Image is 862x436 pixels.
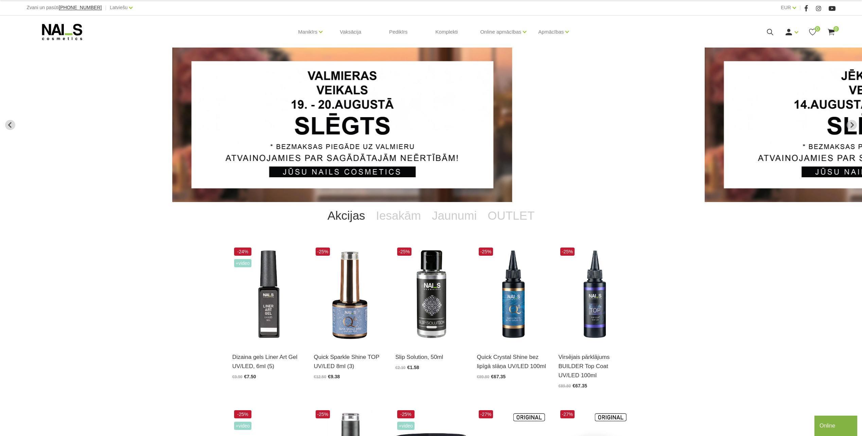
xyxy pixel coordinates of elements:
span: -25% [560,248,575,256]
span: €9.38 [328,374,340,379]
img: Builder Top virsējais pārklājums bez lipīgā slāņa gēllakas/gēla pārklājuma izlīdzināšanai un nost... [559,246,630,344]
a: Komplekti [430,16,463,48]
a: Quick Sparkle Shine TOP UV/LED 8ml (3) [314,352,385,371]
a: Pedikīrs [384,16,413,48]
span: -25% [316,410,330,418]
a: Slip Solution, 50ml [395,352,467,362]
span: +Video [234,259,252,267]
span: 0 [833,26,839,32]
img: Virsējais pārklājums bez lipīgā slāņa ar mirdzuma efektu.Pieejami 3 veidi:* Starlight - ar smalkā... [314,246,385,344]
a: Virsējais pārklājums BUILDER Top Coat UV/LED 100ml [559,352,630,380]
button: Previous slide [5,120,15,130]
a: 0 [827,28,835,36]
span: €2.10 [395,365,406,370]
span: €89.80 [559,384,571,388]
img: Virsējais pārklājums bez lipīgā slāņa un UV zilā pārklājuma. Nodrošina izcilu spīdumu manikīram l... [477,246,548,344]
a: Akcijas [322,202,371,229]
span: €7.50 [244,374,256,379]
span: -25% [234,410,252,418]
span: | [799,3,801,12]
a: [PHONE_NUMBER] [59,5,102,10]
a: EUR [781,3,791,12]
a: Quick Crystal Shine bez lipīgā slāņa UV/LED 100ml [477,352,548,371]
img: DUO SLIP SOLUTIONŠis produkts ir izveidots lietošanai kopā ar Akrigelu Duo.Slip Solution izlīdzin... [395,246,467,344]
a: Manikīrs [298,18,318,46]
span: +Video [234,422,252,430]
span: €9.90 [232,375,243,379]
span: €12.50 [314,375,327,379]
a: Online apmācības [480,18,521,46]
span: | [105,3,106,12]
span: -25% [397,410,415,418]
span: +Video [397,422,415,430]
span: €67.35 [573,383,587,388]
a: Jaunumi [426,202,482,229]
span: -27% [560,410,575,418]
a: Iesakām [371,202,426,229]
span: €89.80 [477,375,490,379]
span: -25% [397,248,412,256]
div: Zvani un pasūti [27,3,102,12]
span: -25% [316,248,330,256]
a: Vaksācija [334,16,367,48]
li: 2 of 13 [172,48,689,202]
span: -24% [234,248,252,256]
span: -25% [479,248,493,256]
img: Liner Art Gel - UV/LED dizaina gels smalku, vienmērīgu, pigmentētu līniju zīmēšanai.Lielisks palī... [232,246,304,344]
span: 0 [815,26,820,32]
iframe: chat widget [814,414,859,436]
a: 0 [808,28,817,36]
button: Next slide [847,120,857,130]
a: Apmācības [538,18,564,46]
span: €67.35 [491,374,506,379]
a: Latviešu [110,3,127,12]
span: €1.58 [407,365,419,370]
a: Dizaina gels Liner Art Gel UV/LED, 6ml (5) [232,352,304,371]
span: -27% [479,410,493,418]
a: OUTLET [482,202,540,229]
